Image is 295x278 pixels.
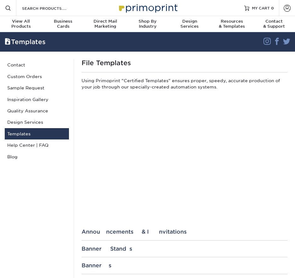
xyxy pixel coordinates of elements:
a: Contact& Support [253,16,295,33]
div: Banners [82,262,287,269]
a: Blog [5,151,69,162]
div: Cards [42,19,84,29]
span: 0 [271,6,274,10]
div: Banner Stands [82,246,287,252]
div: Marketing [84,19,127,29]
span: Direct Mail [84,19,127,24]
span: Business [42,19,84,24]
a: Quality Assurance [5,105,69,116]
input: SEARCH PRODUCTS..... [21,4,83,12]
a: Shop ByIndustry [127,16,169,33]
a: Sample Request [5,82,69,94]
div: Services [168,19,211,29]
div: Announcements & Invitations [82,229,287,235]
span: Shop By [127,19,169,24]
p: Using Primoprint "Certified Templates" ensures proper, speedy, accurate production of your job th... [82,77,287,93]
a: Design Services [5,116,69,128]
div: & Templates [211,19,253,29]
span: MY CART [252,5,270,11]
a: Custom Orders [5,71,69,82]
a: Templates [5,128,69,139]
div: Industry [127,19,169,29]
a: Help Center | FAQ [5,139,69,151]
h1: File Templates [82,59,287,67]
a: DesignServices [168,16,211,33]
a: Inspiration Gallery [5,94,69,105]
a: BusinessCards [42,16,84,33]
a: Contact [5,59,69,71]
span: Contact [253,19,295,24]
span: Design [168,19,211,24]
a: Resources& Templates [211,16,253,33]
a: Direct MailMarketing [84,16,127,33]
span: Resources [211,19,253,24]
div: & Support [253,19,295,29]
img: Primoprint [116,1,179,14]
